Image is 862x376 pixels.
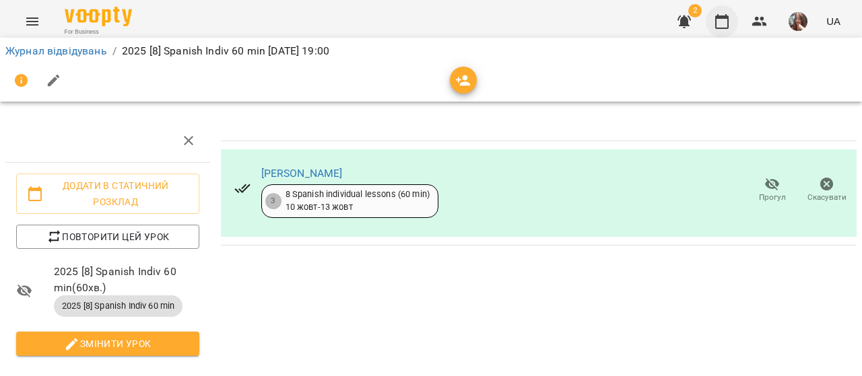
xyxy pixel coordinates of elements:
[5,44,107,57] a: Журнал відвідувань
[112,43,117,59] li: /
[745,172,799,209] button: Прогул
[807,192,847,203] span: Скасувати
[27,336,189,352] span: Змінити урок
[16,5,48,38] button: Menu
[54,300,183,312] span: 2025 [8] Spanish Indiv 60 min
[286,188,430,213] div: 8 Spanish individual lessons (60 min) 10 жовт - 13 жовт
[65,28,132,36] span: For Business
[27,178,189,210] span: Додати в статичний розклад
[789,12,807,31] img: 0ee1f4be303f1316836009b6ba17c5c5.jpeg
[799,172,854,209] button: Скасувати
[688,4,702,17] span: 2
[65,7,132,26] img: Voopty Logo
[16,225,199,249] button: Повторити цей урок
[16,174,199,214] button: Додати в статичний розклад
[122,43,329,59] p: 2025 [8] Spanish Indiv 60 min [DATE] 19:00
[759,192,786,203] span: Прогул
[821,9,846,34] button: UA
[826,14,840,28] span: UA
[16,332,199,356] button: Змінити урок
[261,167,343,180] a: [PERSON_NAME]
[54,264,199,295] span: 2025 [8] Spanish Indiv 60 min ( 60 хв. )
[5,43,857,59] nav: breadcrumb
[27,229,189,245] span: Повторити цей урок
[265,193,281,209] div: 3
